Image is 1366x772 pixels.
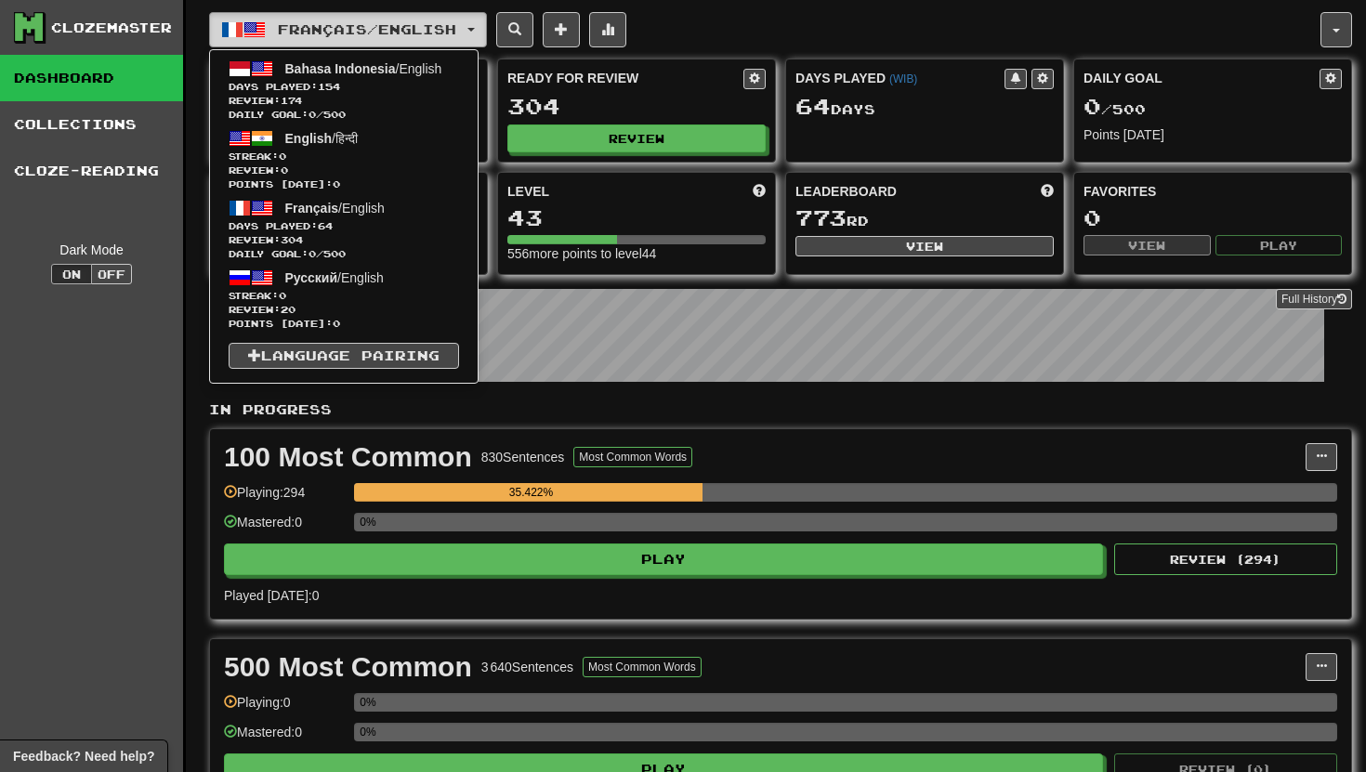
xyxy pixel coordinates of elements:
span: Daily Goal: / 500 [229,247,459,261]
div: Favorites [1084,182,1342,201]
div: 830 Sentences [481,448,565,466]
span: 0 [279,150,286,162]
span: English [285,131,333,146]
span: / 500 [1084,101,1146,117]
span: Streak: [229,289,459,303]
button: Play [1215,235,1343,255]
span: 773 [795,204,847,230]
div: 43 [507,206,766,229]
span: Review: 304 [229,233,459,247]
div: 3 640 Sentences [481,658,573,676]
span: 0 [309,248,316,259]
div: Dark Mode [14,241,169,259]
button: Search sentences [496,12,533,47]
span: Played [DATE]: 0 [224,588,319,603]
span: Points [DATE]: 0 [229,317,459,331]
button: Français/English [209,12,487,47]
span: / हिन्दी [285,131,358,146]
div: 0 [1084,206,1342,229]
button: Add sentence to collection [543,12,580,47]
span: Review: 20 [229,303,459,317]
span: Points [DATE]: 0 [229,177,459,191]
div: Daily Goal [1084,69,1320,89]
button: Play [224,543,1103,575]
button: On [51,264,92,284]
p: In Progress [209,400,1352,419]
span: Level [507,182,549,201]
a: Language Pairing [229,343,459,369]
div: Day s [795,95,1054,119]
div: Clozemaster [51,19,172,37]
span: / English [285,270,384,285]
div: Ready for Review [507,69,743,87]
a: Français/EnglishDays Played:64 Review:304Daily Goal:0/500 [210,194,478,264]
div: 35.422% [360,483,703,502]
button: Off [91,264,132,284]
span: Leaderboard [795,182,897,201]
span: Days Played: [229,219,459,233]
button: View [795,236,1054,256]
div: rd [795,206,1054,230]
span: Open feedback widget [13,747,154,765]
span: 64 [795,93,831,119]
a: Bahasa Indonesia/EnglishDays Played:154 Review:174Daily Goal:0/500 [210,55,478,124]
button: Review [507,124,766,152]
a: English/हिन्दीStreak:0 Review:0Points [DATE]:0 [210,124,478,194]
div: Days Played [795,69,1005,87]
button: More stats [589,12,626,47]
div: 556 more points to level 44 [507,244,766,263]
span: 64 [318,220,333,231]
span: Days Played: [229,80,459,94]
span: / English [285,201,385,216]
span: This week in points, UTC [1041,182,1054,201]
a: (WIB) [889,72,917,85]
div: Points [DATE] [1084,125,1342,144]
span: 0 [279,290,286,301]
div: Playing: 0 [224,693,345,724]
span: 0 [1084,93,1101,119]
button: Most Common Words [573,447,692,467]
span: Bahasa Indonesia [285,61,396,76]
span: Score more points to level up [753,182,766,201]
span: 154 [318,81,340,92]
span: Русский [285,270,338,285]
div: 500 Most Common [224,653,472,681]
div: Mastered: 0 [224,513,345,543]
span: / English [285,61,442,76]
span: Review: 174 [229,94,459,108]
div: Mastered: 0 [224,723,345,753]
button: View [1084,235,1211,255]
a: Русский/EnglishStreak:0 Review:20Points [DATE]:0 [210,264,478,334]
div: Playing: 294 [224,483,345,514]
span: Review: 0 [229,164,459,177]
div: 304 [507,95,766,118]
button: Review (294) [1114,543,1337,575]
span: Français [285,201,339,216]
a: Full History [1276,289,1352,309]
span: Français / English [278,21,456,37]
button: Most Common Words [583,657,702,677]
div: 100 Most Common [224,443,472,471]
span: Streak: [229,150,459,164]
span: 0 [309,109,316,120]
span: Daily Goal: / 500 [229,108,459,122]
